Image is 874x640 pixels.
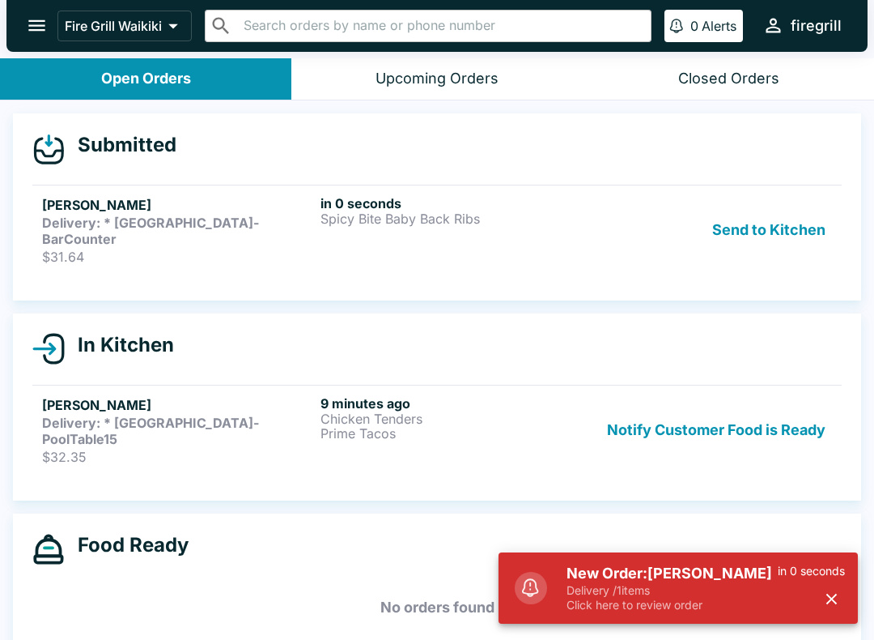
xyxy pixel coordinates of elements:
button: Fire Grill Waikiki [57,11,192,41]
button: Notify Customer Food is Ready [600,395,832,465]
h4: Food Ready [65,533,189,557]
button: firegrill [756,8,848,43]
p: $31.64 [42,249,314,265]
button: Send to Kitchen [706,195,832,265]
h4: In Kitchen [65,333,174,357]
p: in 0 seconds [778,564,845,578]
input: Search orders by name or phone number [239,15,644,37]
div: Upcoming Orders [375,70,499,88]
h4: Submitted [65,133,176,157]
p: Fire Grill Waikiki [65,18,162,34]
p: Prime Tacos [320,426,592,441]
h6: 9 minutes ago [320,395,592,412]
div: firegrill [791,16,842,36]
a: [PERSON_NAME]Delivery: * [GEOGRAPHIC_DATA]-PoolTable15$32.359 minutes agoChicken TendersPrime Tac... [32,385,842,475]
button: open drawer [16,5,57,46]
h5: [PERSON_NAME] [42,195,314,215]
strong: Delivery: * [GEOGRAPHIC_DATA]-PoolTable15 [42,415,259,447]
strong: Delivery: * [GEOGRAPHIC_DATA]-BarCounter [42,215,259,247]
p: Alerts [702,18,736,34]
p: Spicy Bite Baby Back Ribs [320,211,592,226]
p: Delivery / 1 items [566,583,778,598]
h6: in 0 seconds [320,195,592,211]
a: [PERSON_NAME]Delivery: * [GEOGRAPHIC_DATA]-BarCounter$31.64in 0 secondsSpicy Bite Baby Back RibsS... [32,185,842,275]
h5: [PERSON_NAME] [42,395,314,415]
p: $32.35 [42,449,314,465]
p: Click here to review order [566,598,778,612]
div: Closed Orders [678,70,779,88]
h5: New Order: [PERSON_NAME] [566,564,778,583]
div: Open Orders [101,70,191,88]
p: 0 [690,18,698,34]
h5: No orders found [32,578,842,637]
p: Chicken Tenders [320,412,592,426]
